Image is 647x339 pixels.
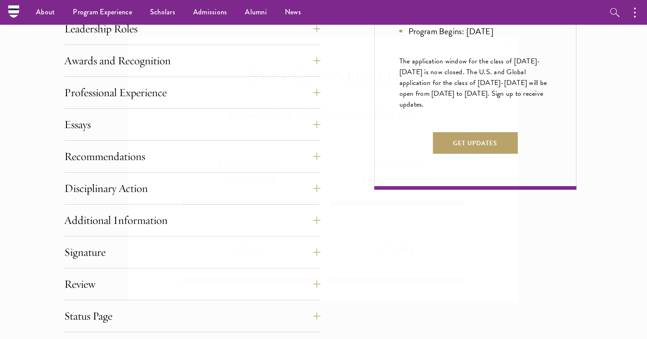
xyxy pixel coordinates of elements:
[248,63,399,88] h3: Stay Connected
[182,142,317,205] a: Prospective Applicant
[228,106,419,124] h4: Please select what best describes you:
[330,142,465,205] a: University Faculty/Staff
[330,219,465,283] a: Other
[182,219,317,283] a: Press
